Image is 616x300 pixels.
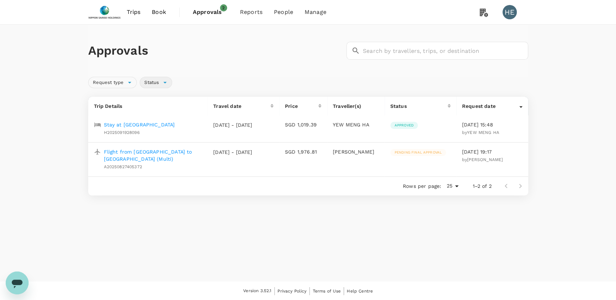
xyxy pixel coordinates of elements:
[274,8,293,16] span: People
[472,182,491,190] p: 1–2 of 2
[193,8,229,16] span: Approvals
[347,289,373,294] span: Help Centre
[305,8,326,16] span: Manage
[285,102,318,110] div: Price
[347,287,373,295] a: Help Centre
[285,148,321,155] p: SGD 1,976.81
[104,148,202,162] a: Flight from [GEOGRAPHIC_DATA] to [GEOGRAPHIC_DATA] (Multi)
[126,8,140,16] span: Trips
[89,79,128,86] span: Request type
[6,271,29,294] iframe: Button to launch messaging window
[312,289,341,294] span: Terms of Use
[390,102,447,110] div: Status
[213,102,270,110] div: Travel date
[104,121,175,128] a: Stay at [GEOGRAPHIC_DATA]
[277,287,306,295] a: Privacy Policy
[88,77,137,88] div: Request type
[467,157,503,162] span: [PERSON_NAME]
[104,164,142,169] span: A20250827405372
[444,181,461,191] div: 25
[88,4,121,20] img: Nippon Sanso Holdings Singapore Pte Ltd
[104,130,140,135] span: H2025091928096
[333,121,379,128] p: YEW MENG HA
[220,4,227,11] span: 2
[152,8,166,16] span: Book
[390,123,418,128] span: Approved
[243,287,271,295] span: Version 3.52.1
[502,5,517,19] div: HE
[140,79,163,86] span: Status
[277,289,306,294] span: Privacy Policy
[140,77,172,88] div: Status
[462,157,503,162] span: by
[363,42,528,60] input: Search by travellers, trips, or destination
[333,102,379,110] p: Traveller(s)
[403,182,441,190] p: Rows per page:
[467,130,499,135] span: YEW MENG HA
[88,43,344,58] h1: Approvals
[462,148,522,155] p: [DATE] 19:17
[333,148,379,155] p: [PERSON_NAME]
[213,149,252,156] p: [DATE] - [DATE]
[285,121,321,128] p: SGD 1,019.39
[462,130,499,135] span: by
[390,150,446,155] span: Pending final approval
[462,102,519,110] div: Request date
[312,287,341,295] a: Terms of Use
[462,121,522,128] p: [DATE] 15:48
[240,8,262,16] span: Reports
[94,102,202,110] p: Trip Details
[213,121,252,129] p: [DATE] - [DATE]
